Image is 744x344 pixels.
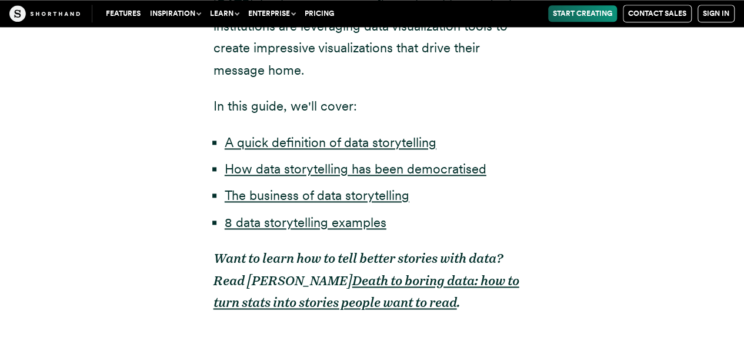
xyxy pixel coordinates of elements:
img: The Craft [9,5,80,22]
em: . [457,295,461,310]
em: Want to learn how to tell better stories with data? Read [PERSON_NAME] [213,251,503,288]
a: Death to boring data: how to turn stats into stories people want to read [213,273,519,310]
a: Features [101,5,145,22]
a: Start Creating [548,5,617,22]
a: Sign in [698,5,735,22]
p: In this guide, we'll cover: [213,95,531,117]
button: Enterprise [243,5,300,22]
button: Inspiration [145,5,205,22]
a: The business of data storytelling [225,188,409,203]
a: A quick definition of data storytelling [225,135,436,150]
a: Pricing [300,5,339,22]
a: 8 data storytelling examples [225,215,386,230]
button: Learn [205,5,243,22]
a: Contact Sales [623,5,692,22]
a: How data storytelling has been democratised [225,161,486,176]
